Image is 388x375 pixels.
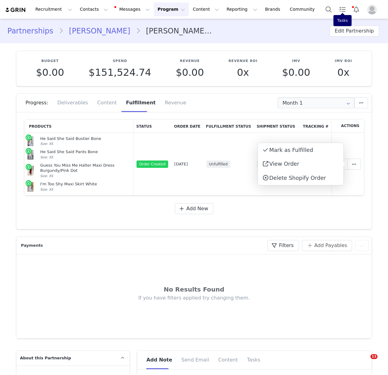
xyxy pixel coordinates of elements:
[358,354,373,369] iframe: Intercom live chat
[24,119,133,133] th: Products
[189,2,223,16] button: Content
[93,94,121,112] div: Content
[175,203,213,214] button: Add New
[218,357,238,363] span: Content
[89,67,151,78] span: $151,524.74
[278,97,354,108] input: Select
[322,2,335,16] button: Search
[254,119,300,133] th: Shipment Status
[335,67,352,78] p: 0x
[40,182,131,187] div: I'm Too Shy Maxi Skirt White
[228,59,257,64] p: Revenue ROI
[40,187,53,191] span: Size: XS
[257,160,297,168] span: Awaiting Shipment
[176,67,204,78] span: $0.00
[331,119,364,133] th: Actions
[133,119,171,133] th: Status
[27,150,34,160] img: white-fox-he-said-she-said-pants-bustier-bone-brown-12.8.25-04.jpg
[40,149,131,155] div: He Said She Said Pants Bone
[7,25,59,37] a: Partnerships
[53,94,93,112] div: Deliverables
[171,133,203,196] td: [DATE]
[335,59,352,64] p: IMV ROI
[269,175,326,181] span: Delete Shopify Order
[261,2,286,16] a: Brands
[300,133,331,196] td: N/A
[363,5,383,14] button: Profile
[32,2,76,16] button: Recruitment
[258,157,343,171] a: View Order
[89,59,151,64] p: Spend
[336,2,349,16] a: Tasks
[40,155,53,159] span: Size: XS
[160,94,186,112] div: Revenue
[300,119,331,133] th: Tracking #
[367,5,377,14] img: placeholder-profile.jpg
[350,2,363,16] button: Notifications
[27,182,34,192] img: 481771478_18490968499058984_1791413899225688766_n_4851a399-5e72-40a3-a889-148ec85d9792.jpg
[36,67,64,78] span: $0.00
[40,163,131,173] div: Guess You Miss Me Halter Maxi Dress Burgundy/Pink Dot
[137,160,168,168] span: Order Created
[76,2,112,16] button: Contacts
[36,59,64,64] p: Budget
[282,59,310,64] p: IMV
[63,25,136,37] a: [PERSON_NAME]
[121,94,160,112] div: Fulfillment
[181,357,209,363] span: Send Email
[206,160,231,168] span: Unfulfilled
[19,242,46,249] div: Payments
[269,147,313,153] span: Mark as Fulfilled
[279,242,294,249] span: Filters
[302,240,352,251] button: Add Payables
[223,2,261,16] button: Reporting
[269,161,299,167] span: View Order
[27,136,34,146] img: white-fox-he-said-she-said-pants-bustier-bone-brown-12.8.25-08.jpg
[330,25,379,37] button: Edit Partnership
[286,2,321,16] a: Community
[146,357,172,363] span: Add Note
[40,142,53,145] span: Size: XS
[35,285,353,294] div: No Results Found
[171,119,203,133] th: Order Date
[203,119,254,133] th: Fulfillment Status
[247,357,260,363] span: Tasks
[20,355,71,361] span: About this Partnership
[35,295,353,301] div: If you have filters applied try changing them.
[26,94,53,112] div: Progress:
[5,7,26,13] img: grin logo
[27,166,34,176] img: white-fox-guess-you-miss-me-halter-maxi-dress-burgundy-pink-dot-red-22.7.25-02.jpg
[186,205,208,212] span: Add New
[112,2,153,16] button: Messages
[176,59,204,64] p: Revenue
[267,240,299,251] button: Filters
[40,174,53,178] span: Size: XS
[40,136,131,141] div: He Said She Said Bustier Bone
[370,354,378,359] span: 13
[282,67,310,78] span: $0.00
[154,2,189,16] button: Program
[228,67,257,78] p: 0x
